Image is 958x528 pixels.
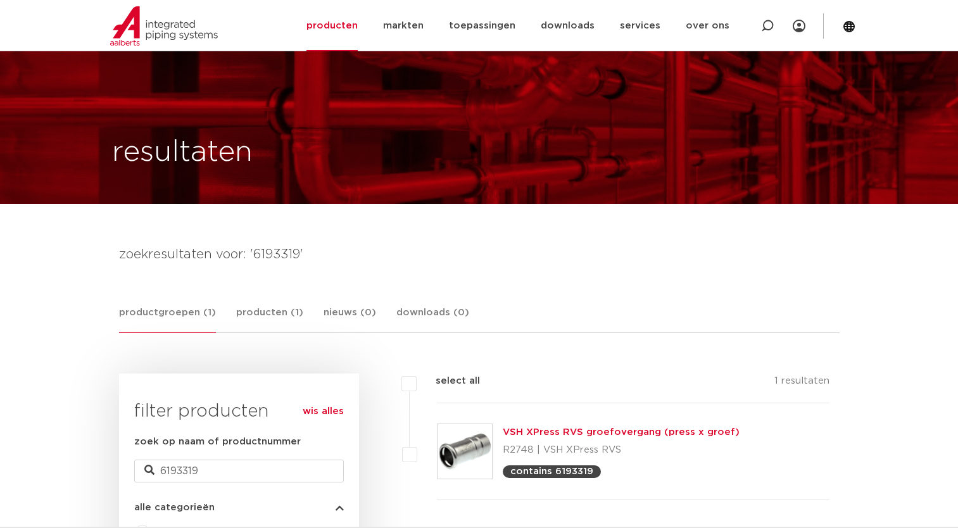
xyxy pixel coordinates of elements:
a: downloads (0) [396,305,469,332]
p: R2748 | VSH XPress RVS [503,440,740,460]
label: select all [417,374,480,389]
p: contains 6193319 [510,467,593,476]
span: alle categorieën [134,503,215,512]
a: nieuws (0) [324,305,376,332]
h3: filter producten [134,399,344,424]
label: zoek op naam of productnummer [134,434,301,449]
img: Thumbnail for VSH XPress RVS groefovergang (press x groef) [438,424,492,479]
a: wis alles [303,404,344,419]
h4: zoekresultaten voor: '6193319' [119,244,840,265]
a: VSH XPress RVS groefovergang (press x groef) [503,427,740,437]
a: producten (1) [236,305,303,332]
button: alle categorieën [134,503,344,512]
h1: resultaten [112,132,253,173]
p: 1 resultaten [774,374,829,393]
a: productgroepen (1) [119,305,216,333]
input: zoeken [134,460,344,482]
